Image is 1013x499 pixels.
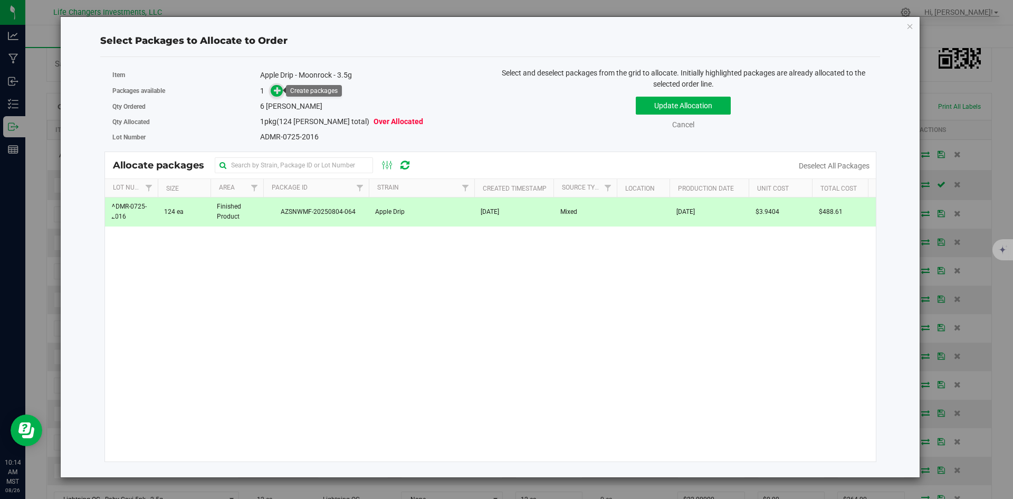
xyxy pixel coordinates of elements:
[112,70,261,80] label: Item
[290,87,338,95] div: Create packages
[245,179,263,197] a: Filter
[266,102,322,110] span: [PERSON_NAME]
[112,117,261,127] label: Qty Allocated
[217,202,257,222] span: Finished Product
[260,133,319,141] span: ADMR-0725-2016
[11,415,42,446] iframe: Resource center
[481,207,499,217] span: [DATE]
[676,207,695,217] span: [DATE]
[164,207,184,217] span: 124 ea
[140,179,157,197] a: Filter
[374,117,423,126] span: Over Allocated
[270,207,362,217] span: AZSNWMF-20250804-064
[799,162,869,170] a: Deselect All Packages
[562,184,603,191] a: Source Type
[272,184,308,191] a: Package Id
[672,120,694,129] a: Cancel
[260,87,264,95] span: 1
[100,34,880,48] div: Select Packages to Allocate to Order
[820,185,857,192] a: Total Cost
[260,117,423,126] span: pkg
[111,202,151,222] span: ADMR-0725-2016
[113,159,215,171] span: Allocate packages
[678,185,734,192] a: Production Date
[113,184,151,191] a: Lot Number
[112,102,261,111] label: Qty Ordered
[166,185,179,192] a: Size
[351,179,368,197] a: Filter
[560,207,577,217] span: Mixed
[260,70,482,81] div: Apple Drip - Moonrock - 3.5g
[112,133,261,142] label: Lot Number
[276,117,369,126] span: (124 [PERSON_NAME] total)
[215,157,373,173] input: Search by Strain, Package ID or Lot Number
[219,184,235,191] a: Area
[819,207,843,217] span: $488.61
[502,69,865,88] span: Select and deselect packages from the grid to allocate. Initially highlighted packages are alread...
[456,179,474,197] a: Filter
[636,97,731,115] button: Update Allocation
[483,185,547,192] a: Created Timestamp
[375,207,405,217] span: Apple Drip
[756,207,779,217] span: $3.9404
[377,184,399,191] a: Strain
[260,117,264,126] span: 1
[112,86,261,96] label: Packages available
[599,179,616,197] a: Filter
[260,102,264,110] span: 6
[625,185,655,192] a: Location
[757,185,789,192] a: Unit Cost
